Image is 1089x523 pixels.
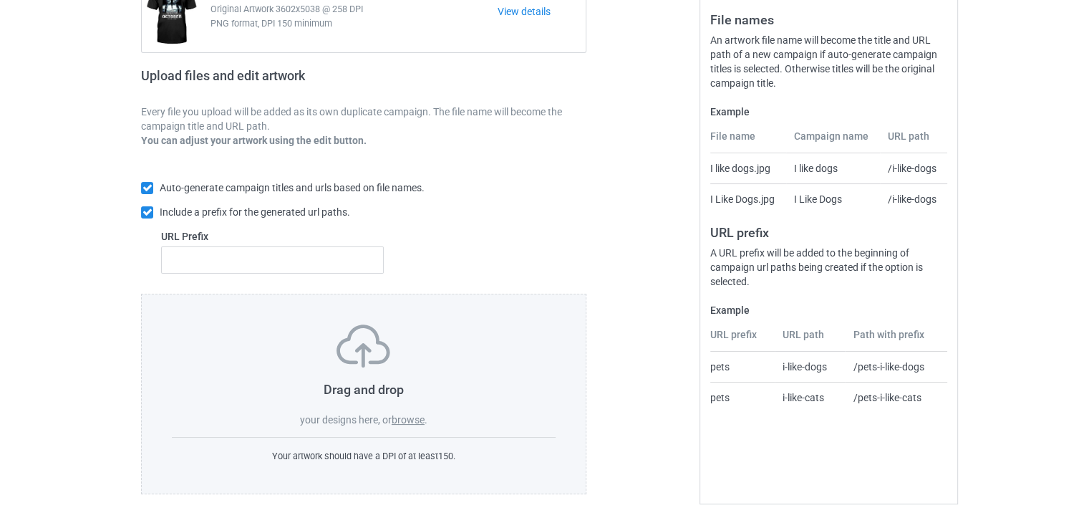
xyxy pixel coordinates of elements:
span: . [425,414,427,426]
div: A URL prefix will be added to the beginning of campaign url paths being created if the option is ... [710,246,947,289]
td: I like dogs.jpg [710,153,785,183]
th: Campaign name [786,129,881,153]
label: Example [710,303,947,317]
td: /pets-i-like-cats [845,382,947,413]
h3: File names [710,11,947,28]
td: /i-like-dogs [880,153,947,183]
div: An artwork file name will become the title and URL path of a new campaign if auto-generate campai... [710,33,947,90]
th: File name [710,129,785,153]
td: I Like Dogs [786,183,881,214]
h2: Upload files and edit artwork [141,68,408,95]
span: Include a prefix for the generated url paths. [160,206,350,218]
th: URL path [880,129,947,153]
th: URL prefix [710,327,775,352]
th: URL path [775,327,846,352]
p: Every file you upload will be added as its own duplicate campaign. The file name will become the ... [141,105,586,133]
h3: URL prefix [710,224,947,241]
th: Path with prefix [845,327,947,352]
b: You can adjust your artwork using the edit button. [141,135,367,146]
td: pets [710,352,775,382]
span: PNG format, DPI 150 minimum [210,16,498,31]
td: I Like Dogs.jpg [710,183,785,214]
span: Original Artwork 3602x5038 @ 258 DPI [210,2,498,16]
td: /pets-i-like-dogs [845,352,947,382]
td: pets [710,382,775,413]
span: your designs here, or [300,414,392,426]
span: Your artwork should have a DPI of at least 150 . [272,451,455,461]
h3: Drag and drop [172,381,556,398]
a: View details [498,4,586,19]
td: /i-like-dogs [880,183,947,214]
span: Auto-generate campaign titles and urls based on file names. [160,182,425,193]
td: i-like-cats [775,382,846,413]
label: URL Prefix [161,229,384,244]
label: browse [392,414,425,426]
td: i-like-dogs [775,352,846,382]
td: I like dogs [786,153,881,183]
label: Example [710,105,947,119]
img: svg+xml;base64,PD94bWwgdmVyc2lvbj0iMS4wIiBlbmNvZGluZz0iVVRGLTgiPz4KPHN2ZyB3aWR0aD0iNzVweCIgaGVpZ2... [337,325,390,368]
